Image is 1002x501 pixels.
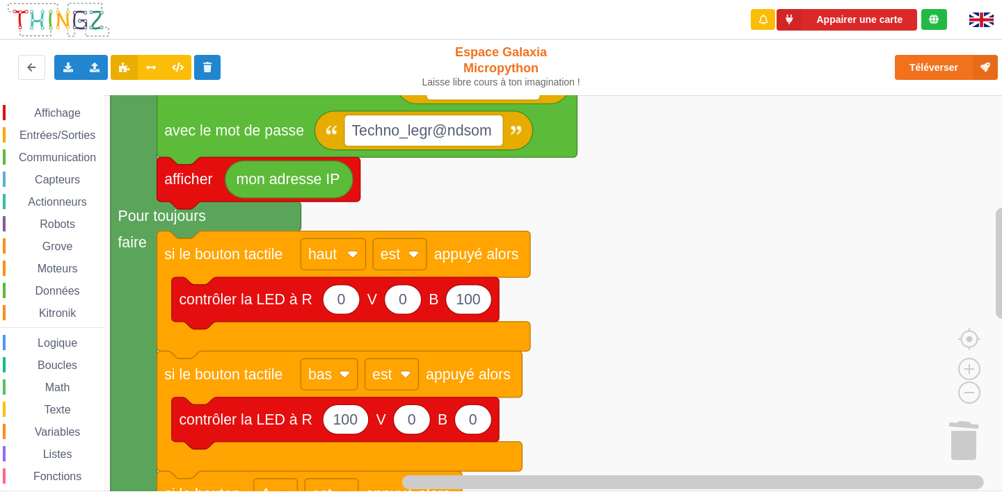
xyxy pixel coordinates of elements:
img: thingz_logo.png [6,1,111,38]
text: 100 [456,291,480,308]
div: Tu es connecté au serveur de création de Thingz [921,9,947,30]
text: si le bouton tactile [164,366,283,383]
text: 0 [408,411,416,428]
span: Capteurs [33,174,82,186]
text: Pour toujours [118,208,205,224]
span: Affichage [32,107,82,119]
text: B [429,291,438,308]
text: 0 [469,411,477,428]
span: Communication [17,151,98,163]
text: avec le mot de passe [164,122,304,139]
text: appuyé alors [434,246,519,263]
div: Espace Galaxia Micropython [416,44,587,88]
text: Techno_legr@ndsom [351,122,491,139]
span: Robots [38,218,77,230]
div: Laisse libre cours à ton imagination ! [416,76,587,88]
span: Entrées/Sorties [17,129,97,141]
button: Appairer une carte [777,9,917,31]
span: Texte [42,404,72,416]
text: faire [118,234,146,251]
span: Kitronik [37,307,78,319]
text: est [381,246,400,263]
span: Moteurs [35,263,80,274]
text: V [376,411,386,428]
span: Boucles [35,359,79,371]
text: V [367,291,378,308]
span: Variables [33,426,83,438]
span: Logique [35,337,79,349]
span: Listes [41,448,74,460]
text: appuyé alors [426,366,511,383]
text: si le bouton tactile [164,246,283,263]
img: gb.png [969,13,994,27]
text: contrôler la LED à R [179,291,312,308]
text: haut [308,246,337,263]
text: contrôler la LED à R [179,411,312,428]
span: Grove [40,240,75,252]
text: 0 [337,291,345,308]
text: mon adresse IP [237,171,340,188]
text: afficher [164,171,212,188]
span: Fonctions [31,470,83,482]
text: B [438,411,447,428]
span: Math [43,381,72,393]
span: Actionneurs [26,196,89,208]
button: Téléverser [895,55,998,80]
text: est [372,366,392,383]
text: 100 [333,411,358,428]
text: 0 [399,291,407,308]
text: bas [308,366,332,383]
span: Données [33,285,82,297]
